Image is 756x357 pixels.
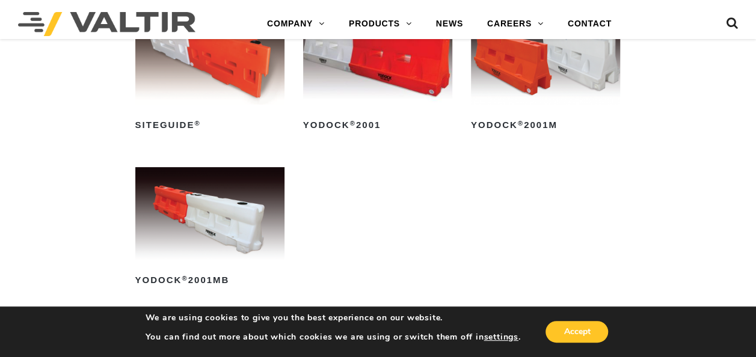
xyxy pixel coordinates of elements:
[518,120,524,127] sup: ®
[182,275,188,282] sup: ®
[471,11,620,135] a: Yodock®2001M
[146,332,521,343] p: You can find out more about which cookies we are using or switch them off in .
[303,11,452,135] a: Yodock®2001
[350,120,356,127] sup: ®
[146,313,521,323] p: We are using cookies to give you the best experience on our website.
[545,321,608,343] button: Accept
[135,115,284,135] h2: SiteGuide
[135,271,284,290] h2: Yodock 2001MB
[255,12,337,36] a: COMPANY
[135,167,284,290] a: Yodock®2001MB
[303,115,452,135] h2: Yodock 2001
[18,12,195,36] img: Valtir
[475,12,556,36] a: CAREERS
[471,115,620,135] h2: Yodock 2001M
[556,12,624,36] a: CONTACT
[194,120,200,127] sup: ®
[484,332,518,343] button: settings
[303,11,452,105] img: Yodock 2001 Water Filled Barrier and Barricade
[135,11,284,135] a: SiteGuide®
[337,12,424,36] a: PRODUCTS
[424,12,475,36] a: NEWS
